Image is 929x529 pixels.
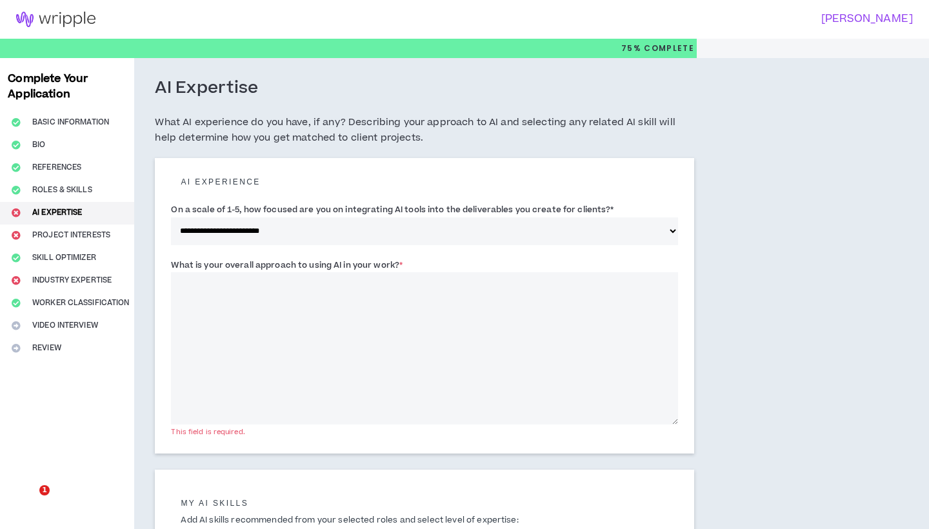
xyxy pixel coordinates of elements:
h5: What AI experience do you have, if any? Describing your approach to AI and selecting any related ... [155,115,694,146]
label: On a scale of 1-5, how focused are you on integrating AI tools into the deliverables you create f... [171,199,614,220]
span: 1 [39,485,50,495]
iframe: Intercom live chat [13,485,44,516]
h3: Complete Your Application [3,71,132,102]
p: Add AI skills recommended from your selected roles and select level of expertise: [171,514,678,526]
h5: AI experience [171,177,678,186]
div: This field is required. [171,427,678,437]
h3: AI Expertise [155,77,258,99]
label: What is your overall approach to using AI in your work? [171,255,403,275]
p: 75% [621,39,694,58]
h5: My AI skills [171,499,678,508]
h3: [PERSON_NAME] [457,13,914,25]
span: Complete [641,43,694,54]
